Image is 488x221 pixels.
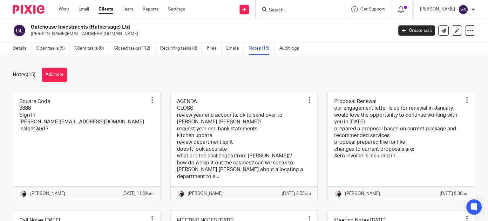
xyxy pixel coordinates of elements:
[30,190,65,197] p: [PERSON_NAME]
[27,72,36,77] span: (15)
[78,6,89,12] a: Email
[226,42,244,55] a: Emails
[19,190,27,197] img: AV307615.jpg
[177,190,185,197] img: AV307615.jpg
[249,42,274,55] a: Notes (15)
[98,6,113,12] a: Clients
[440,190,469,197] p: [DATE] 9:38am
[75,42,109,55] a: Client tasks (0)
[398,25,435,36] a: Create task
[279,42,304,55] a: Audit logs
[31,24,317,31] h2: Gatehouse Investments (Hathersage) Ltd
[36,42,70,55] a: Open tasks (5)
[122,190,154,197] p: [DATE] 11:09am
[123,6,133,12] a: Team
[420,6,455,12] p: [PERSON_NAME]
[458,4,468,15] img: svg%3E
[13,42,31,55] a: Details
[114,42,155,55] a: Closed tasks (112)
[42,68,67,82] button: Add note
[59,6,69,12] a: Work
[160,42,202,55] a: Recurring tasks (8)
[334,190,342,197] img: AV307615.jpg
[345,190,380,197] p: [PERSON_NAME]
[282,190,311,197] p: [DATE] 2:55pm
[13,5,44,14] img: Pixie
[31,31,389,37] p: [PERSON_NAME][EMAIL_ADDRESS][DOMAIN_NAME]
[207,42,221,55] a: Files
[143,6,159,12] a: Reports
[360,7,385,11] span: Get Support
[268,8,326,13] input: Search
[13,24,26,37] img: svg%3E
[168,6,185,12] a: Settings
[188,190,223,197] p: [PERSON_NAME]
[13,72,36,78] h1: Notes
